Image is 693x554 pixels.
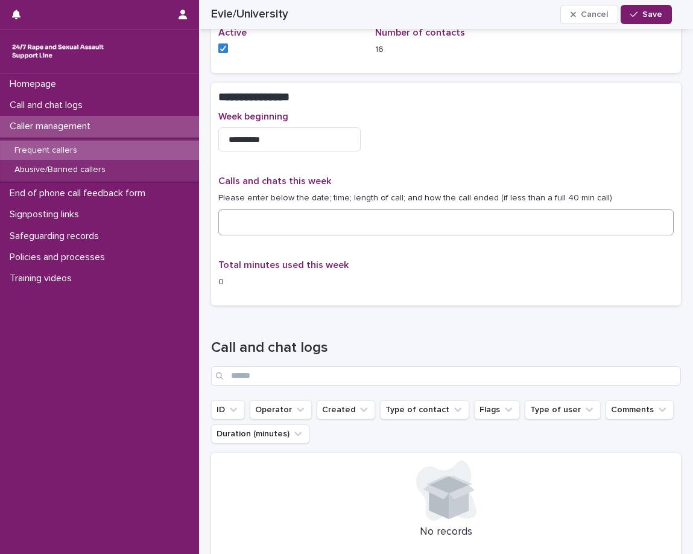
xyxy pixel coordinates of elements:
[474,400,520,419] button: Flags
[560,5,618,24] button: Cancel
[5,273,81,284] p: Training videos
[606,400,674,419] button: Comments
[211,366,681,386] input: Search
[380,400,469,419] button: Type of contact
[218,112,288,121] span: Week beginning
[218,28,247,37] span: Active
[525,400,601,419] button: Type of user
[218,192,674,205] p: Please enter below the date; time; length of call; and how the call ended (if less than a full 40...
[5,231,109,242] p: Safeguarding records
[5,252,115,263] p: Policies and processes
[317,400,375,419] button: Created
[5,121,100,132] p: Caller management
[250,400,312,419] button: Operator
[5,188,155,199] p: End of phone call feedback form
[211,400,245,419] button: ID
[5,165,115,175] p: Abusive/Banned callers
[211,7,288,21] h2: Evie/University
[10,39,106,63] img: rhQMoQhaT3yELyF149Cw
[5,145,87,156] p: Frequent callers
[375,28,465,37] span: Number of contacts
[5,209,89,220] p: Signposting links
[5,78,66,90] p: Homepage
[211,339,681,357] h1: Call and chat logs
[581,10,608,19] span: Cancel
[218,260,349,270] span: Total minutes used this week
[218,176,331,186] span: Calls and chats this week
[621,5,672,24] button: Save
[642,10,662,19] span: Save
[5,100,92,111] p: Call and chat logs
[211,424,309,444] button: Duration (minutes)
[218,276,361,288] p: 0
[375,43,517,56] p: 16
[218,526,674,539] p: No records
